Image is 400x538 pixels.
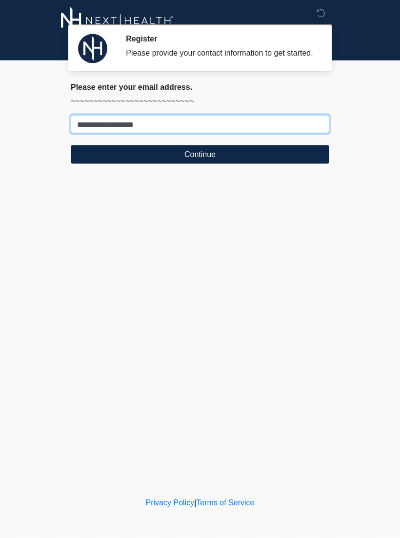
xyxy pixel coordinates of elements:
img: Agent Avatar [78,34,107,63]
img: Next-Health Logo [61,7,174,34]
p: ~~~~~~~~~~~~~~~~~~~~~~~~~~~ [71,96,329,107]
a: Terms of Service [196,498,254,507]
div: Please provide your contact information to get started. [126,47,315,59]
h2: Please enter your email address. [71,82,329,92]
button: Continue [71,145,329,164]
a: | [194,498,196,507]
a: Privacy Policy [146,498,195,507]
